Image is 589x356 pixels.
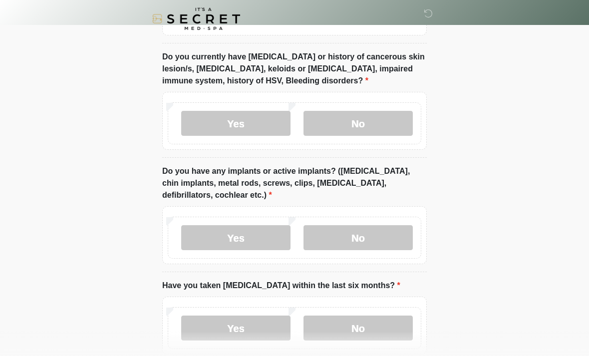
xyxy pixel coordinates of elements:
[152,7,240,30] img: It's A Secret Med Spa Logo
[162,165,427,201] label: Do you have any implants or active implants? ([MEDICAL_DATA], chin implants, metal rods, screws, ...
[162,280,400,292] label: Have you taken [MEDICAL_DATA] within the last six months?
[303,225,413,250] label: No
[181,225,291,250] label: Yes
[162,51,427,87] label: Do you currently have [MEDICAL_DATA] or history of cancerous skin lesion/s, [MEDICAL_DATA], keloi...
[181,111,291,136] label: Yes
[181,316,291,341] label: Yes
[303,111,413,136] label: No
[303,316,413,341] label: No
